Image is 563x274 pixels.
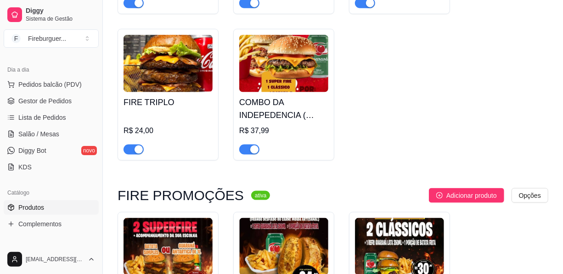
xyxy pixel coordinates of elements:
[4,110,99,125] a: Lista de Pedidos
[124,125,213,136] div: R$ 24,00
[11,34,21,43] span: F
[446,190,497,201] span: Adicionar produto
[4,217,99,231] a: Complementos
[18,80,82,89] span: Pedidos balcão (PDV)
[512,188,548,203] button: Opções
[18,129,59,139] span: Salão / Mesas
[18,219,62,229] span: Complementos
[4,200,99,215] a: Produtos
[18,162,32,172] span: KDS
[4,77,99,92] button: Pedidos balcão (PDV)
[4,62,99,77] div: Dia a dia
[239,35,328,92] img: product-image
[18,203,44,212] span: Produtos
[28,34,66,43] div: Fireburguer ...
[4,4,99,26] a: DiggySistema de Gestão
[519,190,541,201] span: Opções
[26,7,95,15] span: Diggy
[26,15,95,22] span: Sistema de Gestão
[4,127,99,141] a: Salão / Mesas
[124,35,213,92] img: product-image
[436,192,443,199] span: plus-circle
[251,191,270,200] sup: ativa
[4,29,99,48] button: Select a team
[4,94,99,108] a: Gestor de Pedidos
[239,125,328,136] div: R$ 37,99
[124,96,213,109] h4: FIRE TRIPLO
[18,113,66,122] span: Lista de Pedidos
[4,160,99,174] a: KDS
[4,185,99,200] div: Catálogo
[26,256,84,263] span: [EMAIL_ADDRESS][DOMAIN_NAME]
[239,96,328,122] h4: COMBO DA INDEPEDENCIA ( 1SuperFire - 1Classico -Batata -GuaranaL
[18,96,72,106] span: Gestor de Pedidos
[18,146,46,155] span: Diggy Bot
[4,248,99,270] button: [EMAIL_ADDRESS][DOMAIN_NAME]
[4,143,99,158] a: Diggy Botnovo
[429,188,504,203] button: Adicionar produto
[118,190,244,201] h3: FIRE PROMOÇÕES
